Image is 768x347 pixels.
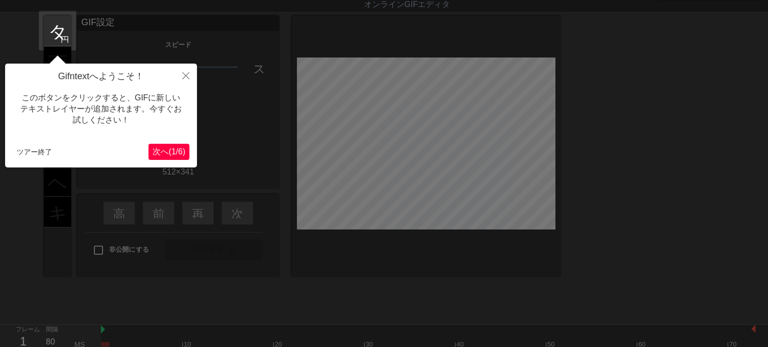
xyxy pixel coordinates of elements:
[183,147,185,156] font: )
[13,144,56,159] button: ツアー終了
[148,144,189,160] button: 次
[58,71,144,81] font: Gifntextへようこそ！
[169,147,171,156] font: (
[175,64,197,87] button: 近い
[178,147,183,156] font: 6
[176,147,178,156] font: /
[17,148,52,156] font: ツアー終了
[20,93,182,125] font: このボタンをクリックすると、GIFに新しいテキストレイヤーが追加されます。今すぐお試しください！
[152,147,169,156] font: 次へ
[171,147,176,156] font: 1
[13,71,189,82] h4: Gifntextへようこそ！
